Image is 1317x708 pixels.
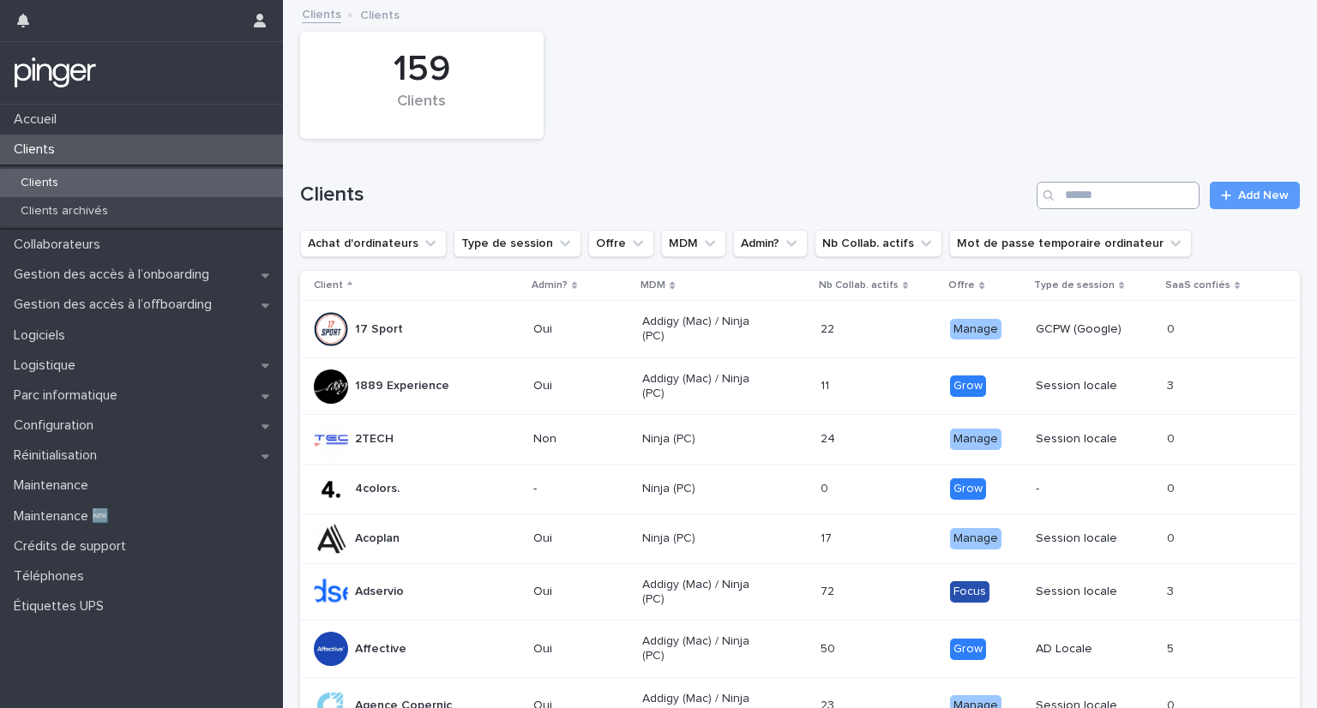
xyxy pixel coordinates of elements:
[7,357,89,374] p: Logistique
[355,432,394,447] p: 2TECH
[821,319,838,337] p: 22
[300,563,1300,621] tr: AdservioOuiAddigy (Mac) / Ninja (PC)7272 FocusSession locale33
[300,621,1300,678] tr: AffectiveOuiAddigy (Mac) / Ninja (PC)5050 GrowAD Locale55
[1036,379,1153,393] p: Session locale
[533,482,629,496] p: -
[300,230,447,257] button: Achat d'ordinateurs
[300,465,1300,514] tr: 4colors.-Ninja (PC)00 Grow-00
[1167,319,1178,337] p: 0
[642,432,765,447] p: Ninja (PC)
[329,93,514,129] div: Clients
[821,429,839,447] p: 24
[300,513,1300,563] tr: AcoplanOuiNinja (PC)1717 ManageSession locale00
[7,477,102,494] p: Maintenance
[949,230,1192,257] button: Mot de passe temporaire ordinateur
[300,415,1300,465] tr: 2TECHNonNinja (PC)2424 ManageSession locale00
[819,276,899,295] p: Nb Collab. actifs
[355,585,404,599] p: Adservio
[1036,432,1153,447] p: Session locale
[300,183,1030,207] h1: Clients
[821,375,833,393] p: 11
[355,482,400,496] p: 4colors.
[1036,642,1153,657] p: AD Locale
[533,531,629,546] p: Oui
[642,634,765,663] p: Addigy (Mac) / Ninja (PC)
[821,639,839,657] p: 50
[642,482,765,496] p: Ninja (PC)
[1210,182,1300,209] a: Add New
[1036,322,1153,337] p: GCPW (Google)
[7,568,98,585] p: Téléphones
[7,267,223,283] p: Gestion des accès à l’onboarding
[7,204,122,219] p: Clients archivés
[642,531,765,546] p: Ninja (PC)
[302,3,341,23] a: Clients
[642,372,765,401] p: Addigy (Mac) / Ninja (PC)
[1167,478,1178,496] p: 0
[533,322,629,337] p: Oui
[1167,581,1177,599] p: 3
[1167,528,1178,546] p: 0
[1037,182,1200,209] input: Search
[661,230,726,257] button: MDM
[7,417,107,434] p: Configuration
[7,387,131,404] p: Parc informatique
[7,598,117,615] p: Étiquettes UPS
[1238,189,1289,201] span: Add New
[314,276,343,295] p: Client
[7,141,69,158] p: Clients
[7,508,123,525] p: Maintenance 🆕
[533,642,629,657] p: Oui
[1036,585,1153,599] p: Session locale
[821,581,838,599] p: 72
[950,375,986,397] div: Grow
[300,357,1300,415] tr: 1889 ExperienceOuiAddigy (Mac) / Ninja (PC)1111 GrowSession locale33
[7,111,70,128] p: Accueil
[355,379,449,393] p: 1889 Experience
[1034,276,1115,295] p: Type de session
[355,531,400,546] p: Acoplan
[7,237,114,253] p: Collaborateurs
[532,276,568,295] p: Admin?
[300,301,1300,358] tr: 17 SportOuiAddigy (Mac) / Ninja (PC)2222 ManageGCPW (Google)00
[642,315,765,344] p: Addigy (Mac) / Ninja (PC)
[1167,639,1177,657] p: 5
[7,297,226,313] p: Gestion des accès à l’offboarding
[533,379,629,393] p: Oui
[1167,429,1178,447] p: 0
[733,230,808,257] button: Admin?
[1165,276,1230,295] p: SaaS confiés
[329,48,514,91] div: 159
[948,276,975,295] p: Offre
[7,176,72,190] p: Clients
[454,230,581,257] button: Type de session
[1036,531,1153,546] p: Session locale
[355,642,406,657] p: Affective
[533,585,629,599] p: Oui
[815,230,942,257] button: Nb Collab. actifs
[821,528,835,546] p: 17
[533,432,629,447] p: Non
[950,639,986,660] div: Grow
[950,528,1001,549] div: Manage
[642,578,765,607] p: Addigy (Mac) / Ninja (PC)
[950,478,986,500] div: Grow
[821,478,832,496] p: 0
[588,230,654,257] button: Offre
[950,429,1001,450] div: Manage
[1167,375,1177,393] p: 3
[950,581,989,603] div: Focus
[950,319,1001,340] div: Manage
[1036,482,1153,496] p: -
[7,327,79,344] p: Logiciels
[640,276,665,295] p: MDM
[14,56,97,90] img: mTgBEunGTSyRkCgitkcU
[355,322,403,337] p: 17 Sport
[7,538,140,555] p: Crédits de support
[7,447,111,464] p: Réinitialisation
[360,4,400,23] p: Clients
